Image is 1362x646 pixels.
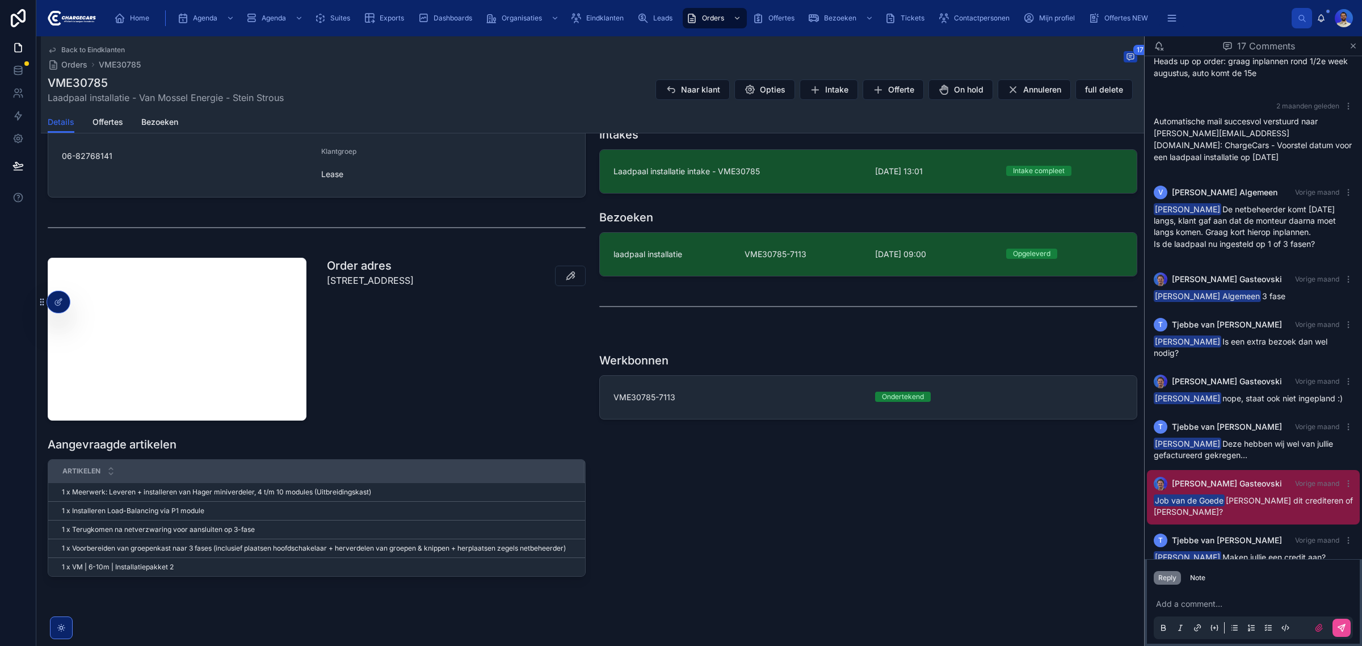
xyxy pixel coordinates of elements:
[242,8,309,28] a: Agenda
[48,91,284,104] span: Laadpaal installatie - Van Mossel Energie - Stein Strous
[1295,320,1339,329] span: Vorige maand
[600,376,1137,419] a: VME30785-7113Ondertekend
[1276,102,1339,110] span: 2 maanden geleden
[141,112,178,135] a: Bezoeken
[1172,478,1282,489] span: [PERSON_NAME] Gasteovski
[1158,422,1163,431] span: T
[1237,39,1295,53] span: 17 Comments
[1154,438,1221,450] span: [PERSON_NAME]
[760,84,785,95] span: Opties
[1172,376,1282,387] span: [PERSON_NAME] Gasteovski
[1075,79,1133,100] button: full delete
[599,353,669,368] h1: Werkbonnen
[634,8,680,28] a: Leads
[1172,535,1282,546] span: Tjebbe van [PERSON_NAME]
[1085,8,1156,28] a: Offertes NEW
[567,8,632,28] a: Eindklanten
[655,79,730,100] button: Naar klant
[1190,573,1205,582] div: Note
[749,8,802,28] a: Offertes
[1154,238,1353,250] p: Is de laadpaal nu ingesteld op 1 of 3 fasen?
[1172,421,1282,433] span: Tjebbe van [PERSON_NAME]
[1154,204,1353,250] div: De netbeheerder komt [DATE] langs, klant gaf aan dat de monteur daarna moet langs komen. Graag ko...
[1124,51,1137,65] button: 17
[882,392,924,402] div: Ondertekend
[653,14,672,23] span: Leads
[954,14,1010,23] span: Contactpersonen
[327,258,414,274] h1: Order adres
[45,9,96,27] img: App logo
[62,467,100,476] span: Artikelen
[1154,571,1181,585] button: Reply
[1154,393,1343,403] span: nope, staat ook niet ingepland :)
[768,14,794,23] span: Offertes
[48,45,125,54] a: Back to Eindklanten
[62,563,174,572] span: 1 x VM | 6-10m | Installatiepakket 2
[1295,422,1339,431] span: Vorige maand
[1154,496,1353,517] span: [PERSON_NAME] dit crediteren of [PERSON_NAME]?
[111,8,157,28] a: Home
[48,116,74,128] span: Details
[1154,551,1221,563] span: [PERSON_NAME]
[502,14,542,23] span: Organisaties
[414,8,480,28] a: Dashboards
[1020,8,1083,28] a: Mijn profiel
[62,488,371,497] span: 1 x Meerwerk: Leveren + installeren van Hager miniverdeler, 4 t/m 10 modules (Uitbreidingskast)
[380,14,404,23] span: Exports
[613,392,861,403] span: VME30785-7113
[901,14,924,23] span: Tickets
[1158,536,1163,545] span: T
[1013,249,1050,259] div: Opgeleverd
[1158,320,1163,329] span: T
[1154,335,1221,347] span: [PERSON_NAME]
[1158,188,1163,197] span: V
[330,14,350,23] span: Suites
[321,169,571,180] span: Lease
[613,166,861,177] span: Laadpaal installatie intake - VME30785
[998,79,1071,100] button: Annuleren
[193,14,217,23] span: Agenda
[1023,84,1061,95] span: Annuleren
[48,437,176,452] h1: Aangevraagde artikelen
[327,274,414,287] p: [STREET_ADDRESS]
[1154,203,1221,215] span: [PERSON_NAME]
[1154,55,1353,79] p: Heads up op order: graag inplannen rond 1/2e week augustus, auto komt de 15e
[800,79,858,100] button: Intake
[1104,14,1148,23] span: Offertes NEW
[600,150,1137,193] a: Laadpaal installatie intake - VME30785[DATE] 13:01Intake compleet
[482,8,565,28] a: Organisaties
[61,45,125,54] span: Back to Eindklanten
[825,84,848,95] span: Intake
[1154,392,1221,404] span: [PERSON_NAME]
[875,249,993,260] span: [DATE] 09:00
[1154,439,1333,460] span: Deze hebben wij wel van jullie gefactureerd gekregen...
[805,8,879,28] a: Bezoeken
[1172,187,1277,198] span: [PERSON_NAME] Algemeen
[1295,536,1339,544] span: Vorige maand
[734,79,795,100] button: Opties
[311,8,358,28] a: Suites
[48,59,87,70] a: Orders
[881,8,932,28] a: Tickets
[1295,275,1339,283] span: Vorige maand
[62,544,566,553] span: 1 x Voorbereiden van groepenkast naar 3 fases (inclusief plaatsen hoofdschakelaar + herverdelen v...
[1154,291,1285,301] span: 3 fase
[262,14,286,23] span: Agenda
[599,127,638,142] h1: Intakes
[888,84,914,95] span: Offerte
[1295,188,1339,196] span: Vorige maand
[62,506,204,515] span: 1 x Installeren Load-Balancing via P1 module
[1295,479,1339,488] span: Vorige maand
[99,59,141,70] a: VME30785
[174,8,240,28] a: Agenda
[745,249,862,260] span: VME30785-7113
[1172,319,1282,330] span: Tjebbe van [PERSON_NAME]
[130,14,149,23] span: Home
[48,75,284,91] h1: VME30785
[613,249,682,260] span: laadpaal installatie
[824,14,856,23] span: Bezoeken
[1039,14,1075,23] span: Mijn profiel
[1154,115,1353,163] p: Automatische mail succesvol verstuurd naar [PERSON_NAME][EMAIL_ADDRESS][DOMAIN_NAME]: ChargeCars ...
[863,79,924,100] button: Offerte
